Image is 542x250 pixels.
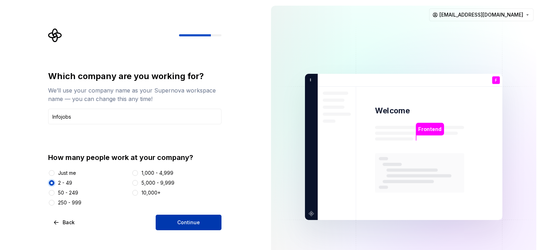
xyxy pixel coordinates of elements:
div: Which company are you working for? [48,71,221,82]
div: Just me [58,169,76,177]
button: [EMAIL_ADDRESS][DOMAIN_NAME] [429,8,534,21]
div: 10,000+ [142,189,161,196]
div: 250 - 999 [58,199,81,206]
span: Back [63,219,75,226]
p: I [307,77,311,83]
span: [EMAIL_ADDRESS][DOMAIN_NAME] [439,11,523,18]
p: F [495,78,497,82]
p: Frontend [418,125,442,133]
span: Continue [177,219,200,226]
p: Welcome [375,106,410,116]
button: Continue [156,215,221,230]
div: How many people work at your company? [48,153,221,162]
div: 50 - 249 [58,189,78,196]
button: Back [48,215,81,230]
input: Company name [48,109,221,124]
svg: Supernova Logo [48,28,62,42]
div: 2 - 49 [58,179,72,186]
div: We’ll use your company name as your Supernova workspace name — you can change this any time! [48,86,221,103]
div: 1,000 - 4,999 [142,169,173,177]
div: 5,000 - 9,999 [142,179,174,186]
